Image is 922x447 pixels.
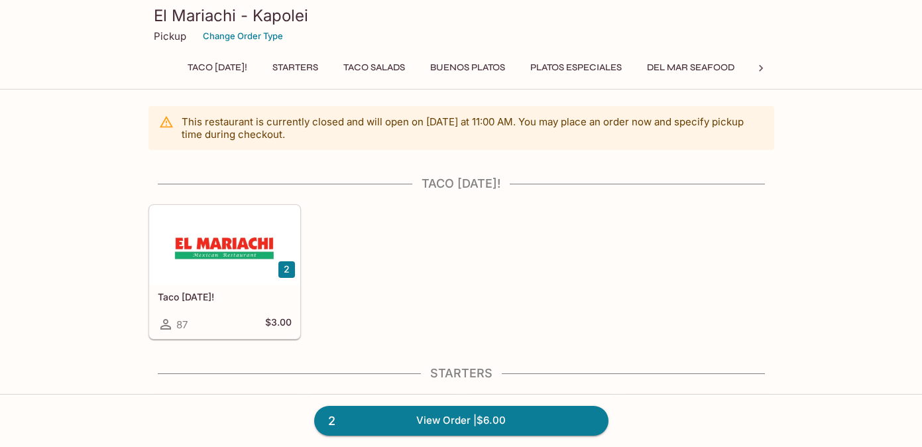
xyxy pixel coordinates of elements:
[148,176,774,191] h4: Taco [DATE]!
[197,26,289,46] button: Change Order Type
[423,58,512,77] button: Buenos Platos
[336,58,412,77] button: Taco Salads
[154,30,186,42] p: Pickup
[176,318,188,331] span: 87
[320,412,343,430] span: 2
[148,366,774,381] h4: Starters
[265,316,292,332] h5: $3.00
[265,58,325,77] button: Starters
[158,291,292,302] h5: Taco [DATE]!
[182,115,764,141] p: This restaurant is currently closed and will open on [DATE] at 11:00 AM . You may place an order ...
[154,5,769,26] h3: El Mariachi - Kapolei
[278,261,295,278] button: Add Taco Tuesday!
[149,205,300,339] a: Taco [DATE]!87$3.00
[180,58,255,77] button: Taco [DATE]!
[150,206,300,285] div: Taco Tuesday!
[523,58,629,77] button: Platos Especiales
[640,58,742,77] button: Del Mar Seafood
[314,406,608,435] a: 2View Order |$6.00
